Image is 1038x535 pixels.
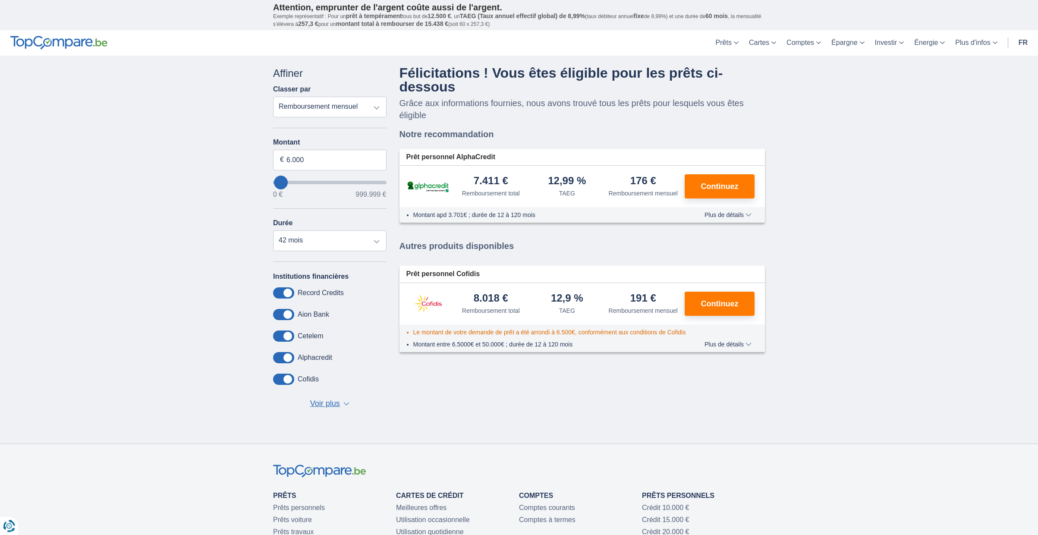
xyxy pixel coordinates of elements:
[273,2,765,13] p: Attention, emprunter de l'argent coûte aussi de l'argent.
[406,152,496,162] span: Prêt personnel AlphaCredit
[273,492,296,499] a: Prêts
[474,176,508,187] div: 7.411 €
[642,492,714,499] a: Prêts personnels
[609,306,678,315] div: Remboursement mensuel
[298,375,319,383] label: Cofidis
[428,13,451,19] span: 12.500 €
[642,504,689,511] a: Crédit 10.000 €
[705,13,728,19] span: 60 mois
[298,20,318,27] span: 257,3 €
[701,183,739,190] span: Continuez
[519,504,575,511] a: Comptes courants
[870,30,909,56] a: Investir
[826,30,870,56] a: Épargne
[273,219,293,227] label: Durée
[406,180,450,193] img: pret personnel AlphaCredit
[685,292,755,316] button: Continuez
[698,211,758,218] button: Plus de détails
[298,354,332,362] label: Alphacredit
[711,30,744,56] a: Prêts
[705,212,752,218] span: Plus de détails
[273,273,349,280] label: Institutions financières
[273,191,283,198] span: 0 €
[280,155,284,165] span: €
[10,36,107,50] img: TopCompare
[462,306,520,315] div: Remboursement total
[273,504,325,511] a: Prêts personnels
[609,189,678,198] div: Remboursement mensuel
[744,30,781,56] a: Cartes
[413,211,679,219] li: Montant apd 3.701€ ; durée de 12 à 120 mois
[685,174,755,198] button: Continuez
[396,516,470,523] a: Utilisation occasionnelle
[273,66,387,81] div: Affiner
[413,328,686,337] li: Le montant de votre demande de prêt a été arrondi à 6.500€, conformément aux conditions de Cofidis
[336,20,448,27] span: montant total à rembourser de 15.438 €
[460,13,585,19] span: TAEG (Taux annuel effectif global) de 8,99%
[474,293,508,305] div: 8.018 €
[701,300,739,308] span: Continuez
[642,516,689,523] a: Crédit 15.000 €
[355,191,386,198] span: 999.999 €
[406,293,450,315] img: pret personnel Cofidis
[399,66,765,94] h4: Félicitations ! Vous êtes éligible pour les prêts ci-dessous
[406,269,480,279] span: Prêt personnel Cofidis
[548,176,586,187] div: 12,99 %
[273,465,366,478] img: TopCompare
[413,340,679,349] li: Montant entre 6.5000€ et 50.000€ ; durée de 12 à 120 mois
[346,13,402,19] span: prêt à tempérament
[308,398,352,410] button: Voir plus ▼
[634,13,644,19] span: fixe
[1013,30,1033,56] a: fr
[343,402,349,406] span: ▼
[559,189,575,198] div: TAEG
[519,492,553,499] a: Comptes
[273,181,387,184] input: wantToBorrow
[909,30,950,56] a: Énergie
[310,398,340,409] span: Voir plus
[781,30,826,56] a: Comptes
[698,341,758,348] button: Plus de détails
[273,13,765,28] p: Exemple représentatif : Pour un tous but de , un (taux débiteur annuel de 8,99%) et une durée de ...
[298,332,324,340] label: Cetelem
[298,289,344,297] label: Record Credits
[399,97,765,121] p: Grâce aux informations fournies, nous avons trouvé tous les prêts pour lesquels vous êtes éligible
[519,516,576,523] a: Comptes à termes
[630,176,656,187] div: 176 €
[273,138,387,146] label: Montant
[630,293,656,305] div: 191 €
[273,85,311,93] label: Classer par
[559,306,575,315] div: TAEG
[705,341,752,347] span: Plus de détails
[551,293,583,305] div: 12,9 %
[462,189,520,198] div: Remboursement total
[396,492,463,499] a: Cartes de Crédit
[298,311,329,318] label: Aion Bank
[950,30,1002,56] a: Plus d'infos
[273,516,312,523] a: Prêts voiture
[396,504,447,511] a: Meilleures offres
